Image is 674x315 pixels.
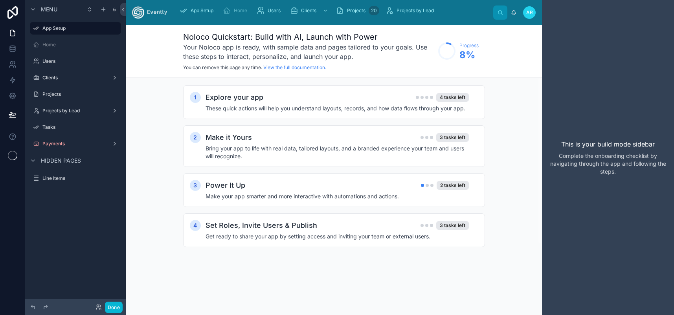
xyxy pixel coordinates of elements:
[183,42,434,61] h3: Your Noloco app is ready, with sample data and pages tailored to your goals. Use these steps to i...
[30,38,121,51] a: Home
[30,88,121,101] a: Projects
[263,64,326,70] a: View the full documentation.
[30,121,121,134] a: Tasks
[30,137,121,150] a: Payments
[30,104,121,117] a: Projects by Lead
[30,55,121,68] a: Users
[561,139,655,149] p: This is your build mode sidebar
[234,7,247,14] span: Home
[41,5,57,13] span: Menu
[183,31,434,42] h1: Noloco Quickstart: Build with AI, Launch with Power
[548,152,668,176] p: Complete the onboarding checklist by navigating through the app and following the steps.
[288,4,332,18] a: Clients
[30,172,121,185] a: Line Items
[42,124,119,130] label: Tasks
[268,7,281,14] span: Users
[301,7,316,14] span: Clients
[42,42,119,48] label: Home
[42,58,119,64] label: Users
[177,4,219,18] a: App Setup
[42,91,119,97] label: Projects
[42,75,108,81] label: Clients
[42,108,108,114] label: Projects by Lead
[30,71,121,84] a: Clients
[183,64,262,70] span: You can remove this page any time.
[220,4,253,18] a: Home
[41,157,81,165] span: Hidden pages
[42,141,108,147] label: Payments
[42,175,119,181] label: Line Items
[459,42,479,49] span: Progress
[105,302,123,313] button: Done
[383,4,439,18] a: Projects by Lead
[347,7,365,14] span: Projects
[191,7,213,14] span: App Setup
[173,2,493,19] div: scrollable content
[459,49,479,61] span: 8 %
[132,6,167,19] img: App logo
[397,7,434,14] span: Projects by Lead
[254,4,286,18] a: Users
[42,25,116,31] label: App Setup
[30,22,121,35] a: App Setup
[526,9,533,16] span: AR
[334,4,382,18] a: Projects20
[369,6,379,15] div: 20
